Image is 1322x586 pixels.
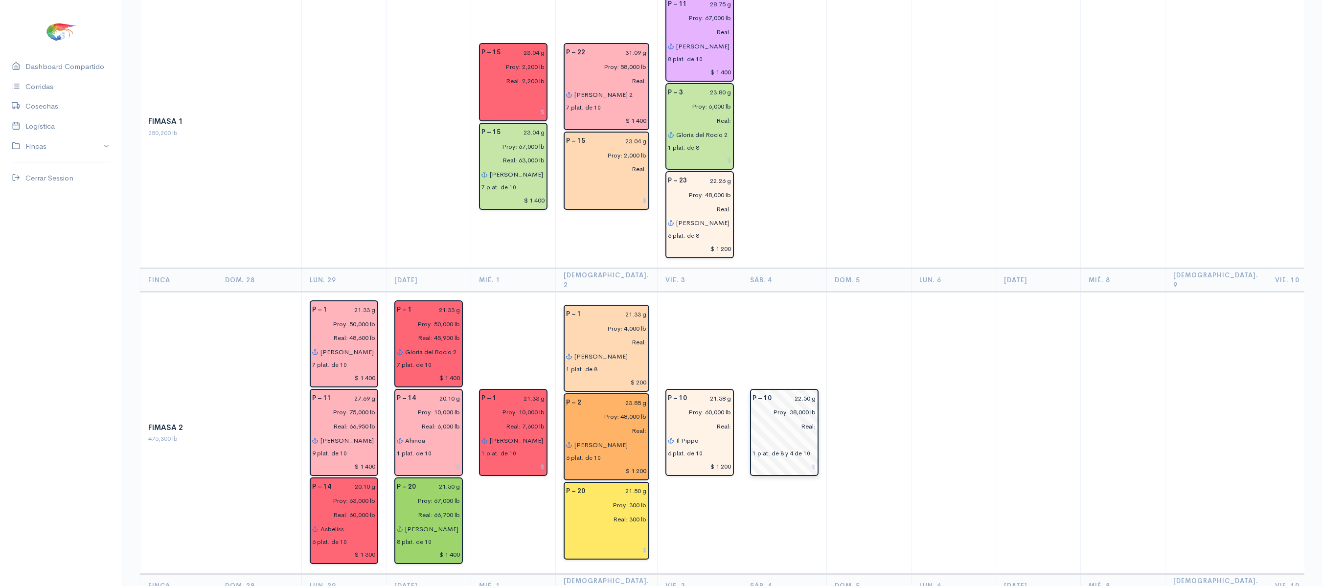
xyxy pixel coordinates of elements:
input: $ [566,375,647,389]
input: estimadas [662,99,731,113]
input: g [591,134,647,148]
th: Lun. 6 [911,269,996,292]
th: Finca [140,269,217,292]
th: [DATE] [996,269,1080,292]
div: 1 plat. de 10 [481,449,516,458]
input: g [506,45,545,60]
input: g [591,45,647,60]
input: $ [668,242,731,256]
input: estimadas [306,494,376,508]
input: pescadas [476,419,545,433]
input: estimadas [391,317,460,331]
span: 250,200 lb [148,129,178,137]
input: pescadas [662,419,731,433]
input: estimadas [476,139,545,154]
th: [DEMOGRAPHIC_DATA]. 9 [1165,269,1267,292]
input: pescadas [662,202,731,216]
div: P – 20 [391,480,422,494]
input: $ [566,113,647,128]
input: g [693,391,731,406]
input: g [337,480,376,494]
input: pescadas [560,336,647,350]
div: Piscina: 10 Peso: 22.50 g Libras Proy: 38,000 lb Empacadora: Sin asignar Plataformas: 1 plat. de ... [750,389,819,476]
input: estimadas [560,321,647,336]
input: $ [481,459,545,473]
input: pescadas [560,74,647,88]
div: 7 plat. de 10 [566,103,601,112]
div: 8 plat. de 10 [668,55,703,64]
input: pescadas [306,419,376,433]
div: P – 10 [662,391,693,406]
div: 9 plat. de 10 [312,449,347,458]
div: Fimasa 2 [148,422,209,433]
input: g [418,303,460,317]
div: Piscina: 14 Peso: 20.10 g Libras Proy: 10,000 lb Libras Reales: 6,000 lb Rendimiento: 60.0% Empac... [394,389,463,476]
th: [DATE] [387,269,471,292]
div: P – 10 [747,391,777,406]
input: $ [566,543,647,558]
div: Fimasa 1 [148,116,209,127]
div: 1 plat. de 10 [397,449,432,458]
div: P – 1 [391,303,418,317]
div: 6 plat. de 10 [312,538,347,546]
div: Piscina: 20 Peso: 21.50 g Libras Proy: 67,000 lb Libras Reales: 66,700 lb Rendimiento: 99.6% Empa... [394,477,463,564]
th: Mié. 1 [471,269,556,292]
div: Piscina: 1 Peso: 21.33 g Libras Proy: 50,000 lb Libras Reales: 48,600 lb Rendimiento: 97.2% Empac... [310,300,378,387]
th: [DEMOGRAPHIC_DATA]. 2 [556,269,658,292]
div: Piscina: 14 Peso: 20.10 g Libras Proy: 63,000 lb Libras Reales: 60,000 lb Rendimiento: 95.2% Empa... [310,477,378,564]
input: $ [566,464,647,478]
input: g [591,484,647,498]
div: 1 plat. de 8 y 4 de 10 [752,449,810,458]
input: $ [668,459,731,473]
input: estimadas [306,406,376,420]
input: pescadas [662,25,731,39]
input: estimadas [306,317,376,331]
input: estimadas [391,494,460,508]
input: estimadas [476,406,545,420]
input: estimadas [662,11,731,25]
div: P – 1 [306,303,333,317]
input: estimadas [391,406,460,420]
input: estimadas [560,148,647,162]
div: Piscina: 11 Peso: 27.69 g Libras Proy: 75,000 lb Libras Reales: 66,950 lb Rendimiento: 89.3% Empa... [310,389,378,476]
div: P – 15 [476,125,506,139]
div: P – 1 [560,307,587,321]
div: P – 15 [560,134,591,148]
input: pescadas [476,74,545,88]
th: Dom. 28 [217,269,302,292]
input: estimadas [560,60,647,74]
input: $ [312,371,376,385]
div: Piscina: 20 Peso: 21.50 g Libras Proy: 300 lb Libras Reales: 300 lb Rendimiento: 100.0% Empacador... [564,482,649,560]
div: P – 22 [560,45,591,60]
div: 7 plat. de 10 [312,361,347,369]
input: estimadas [476,60,545,74]
div: P – 11 [306,391,337,406]
input: $ [397,548,460,562]
th: Dom. 5 [826,269,911,292]
div: Piscina: 1 Peso: 21.33 g Libras Proy: 4,000 lb Empacadora: Cofimar Gabarra: Abel Elian Plataforma... [564,305,649,392]
div: P – 14 [306,480,337,494]
input: g [333,303,376,317]
th: Lun. 29 [302,269,387,292]
input: $ [397,371,460,385]
div: P – 15 [476,45,506,60]
div: Piscina: 2 Peso: 23.85 g Libras Proy: 48,000 lb Empacadora: Expalsa Gabarra: Abel Elian Plataform... [564,393,649,480]
div: P – 14 [391,391,422,406]
input: $ [668,154,731,168]
div: Piscina: 10 Peso: 21.58 g Libras Proy: 60,000 lb Empacadora: Ceaexport Gabarra: Il Pippo Platafor... [665,389,734,476]
div: 6 plat. de 10 [566,453,601,462]
div: 7 plat. de 10 [397,361,432,369]
div: 1 plat. de 8 [668,143,699,152]
input: pescadas [747,419,816,433]
input: g [337,391,376,406]
input: g [689,86,731,100]
input: g [502,391,545,406]
div: 1 plat. de 8 [566,365,597,374]
div: P – 2 [560,396,587,410]
div: Piscina: 3 Peso: 23.80 g Libras Proy: 6,000 lb Empacadora: Total Seafood Gabarra: Gloria del Roci... [665,83,734,170]
input: pescadas [306,331,376,345]
div: Piscina: 15 Peso: 23.04 g Libras Proy: 2,000 lb Empacadora: Cofimar [564,132,649,210]
input: $ [481,193,545,207]
div: Piscina: 1 Peso: 21.33 g Libras Proy: 50,000 lb Libras Reales: 45,900 lb Rendimiento: 91.8% Empac... [394,300,463,387]
div: 7 plat. de 10 [481,183,516,192]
